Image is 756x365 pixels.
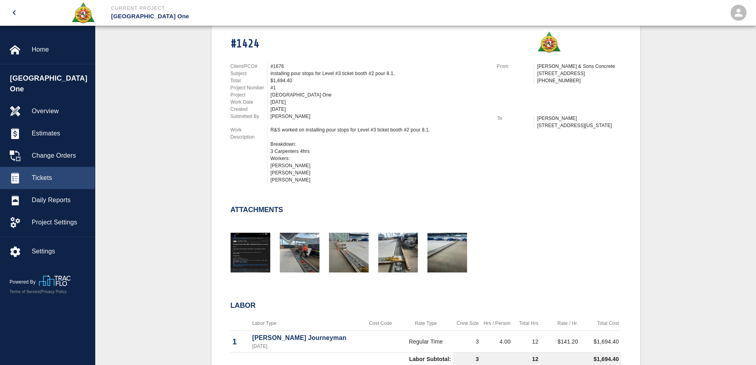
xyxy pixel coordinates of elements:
p: To [497,115,534,122]
span: [GEOGRAPHIC_DATA] One [10,73,91,95]
img: thumbnail [427,233,467,272]
div: installing pour stops for Level #3 ticket booth #2 pour 8.1. [271,70,488,77]
p: Work Date [231,98,267,106]
div: #1 [271,84,488,91]
a: Terms of Service [10,290,40,294]
img: thumbnail [280,233,319,272]
div: [DATE] [271,106,488,113]
p: Client/PCO# [231,63,267,70]
p: [STREET_ADDRESS] [537,70,621,77]
th: Rate Type [399,316,453,331]
p: [STREET_ADDRESS][US_STATE] [537,122,621,129]
h2: Labor [231,301,621,310]
p: From [497,63,534,70]
p: Created [231,106,267,113]
img: Roger & Sons Concrete [71,2,95,24]
img: Roger & Sons Concrete [537,31,561,53]
span: Estimates [32,129,88,138]
p: [PHONE_NUMBER] [537,77,621,84]
th: Crew Size [453,316,481,331]
p: [PERSON_NAME] & Sons Concrete [537,63,621,70]
span: Change Orders [32,151,88,160]
p: Total [231,77,267,84]
p: [DATE] [252,343,361,350]
img: thumbnail [329,233,369,272]
img: thumbnail [231,233,270,272]
div: [DATE] [271,98,488,106]
h2: Attachments [231,206,283,214]
a: Privacy Policy [41,290,67,294]
p: Project [231,91,267,98]
th: Total Cost [580,316,621,331]
p: 1 [233,336,248,348]
th: Total Hrs [513,316,541,331]
span: Daily Reports [32,195,88,205]
td: 4.00 [481,331,513,353]
iframe: Chat Widget [716,327,756,365]
td: 12 [513,331,541,353]
p: Work Description [231,126,267,141]
td: 3 [453,331,481,353]
div: [GEOGRAPHIC_DATA] One [271,91,488,98]
td: $141.20 [541,331,580,353]
th: Cost Code [362,316,398,331]
p: Subject [231,70,267,77]
p: Submitted By [231,113,267,120]
div: R&S worked on installing pour stops for Level #3 ticket booth #2 pour 8.1. Breakdown: 3 Carpenter... [271,126,488,183]
p: Current Project [111,5,421,12]
td: $1,694.40 [580,331,621,353]
span: | [40,290,41,294]
img: thumbnail [378,233,418,272]
th: Rate / Hr. [541,316,580,331]
td: Regular Time [399,331,453,353]
span: Overview [32,106,88,116]
span: Settings [32,247,88,256]
p: Project Number [231,84,267,91]
h1: #1424 [231,37,488,51]
p: [GEOGRAPHIC_DATA] One [111,12,421,21]
div: [PERSON_NAME] [271,113,488,120]
div: $1,694.40 [271,77,488,84]
p: [PERSON_NAME] Journeyman [252,333,361,343]
th: Labor Type [250,316,363,331]
span: Project Settings [32,218,88,227]
th: Hrs / Person [481,316,513,331]
img: TracFlo [39,275,71,286]
span: Tickets [32,173,88,183]
span: Home [32,45,88,54]
p: Powered By [10,278,39,286]
p: [PERSON_NAME] [537,115,621,122]
button: open drawer [5,3,24,22]
div: #1676 [271,63,488,70]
